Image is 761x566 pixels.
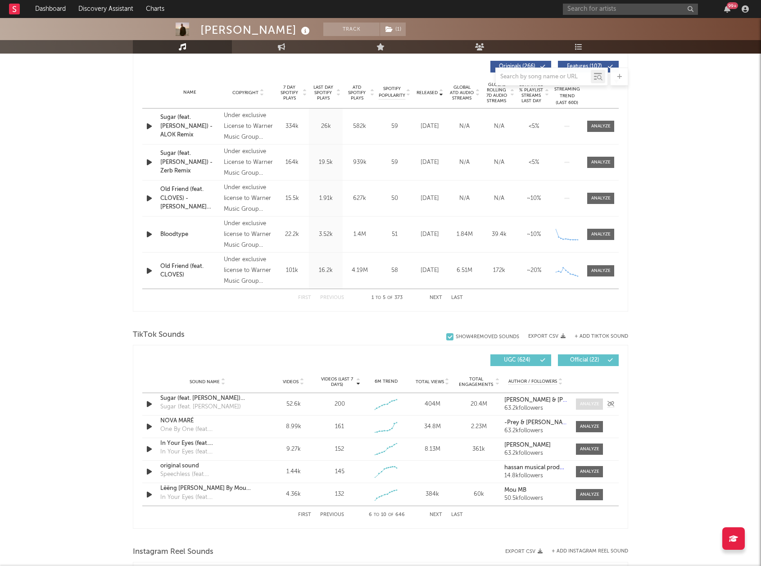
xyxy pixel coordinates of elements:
a: Bloodtype [160,230,219,239]
strong: -Prey & [PERSON_NAME] & [PERSON_NAME] [504,420,625,426]
div: 939k [345,158,374,167]
input: Search by song name or URL [496,73,591,81]
div: Show 4 Removed Sounds [456,334,519,340]
a: Mou MB [504,487,567,494]
button: Official(22) [558,354,619,366]
div: 152 [335,445,344,454]
div: 16.2k [311,266,340,275]
div: <5% [519,122,549,131]
div: 404M [412,400,453,409]
div: 59 [379,158,410,167]
a: -Prey & [PERSON_NAME] & [PERSON_NAME] [504,420,567,426]
div: 8.99k [272,422,314,431]
div: 52.6k [272,400,314,409]
div: Old Friend (feat. CLOVES) [160,262,219,280]
div: 63.2k followers [504,405,567,412]
strong: [PERSON_NAME] & [PERSON_NAME] [504,397,604,403]
div: 15.5k [277,194,307,203]
span: Originals ( 266 ) [496,64,538,69]
div: 200 [335,400,345,409]
div: 50.5k followers [504,495,567,502]
div: One By One (feat. [GEOGRAPHIC_DATA]) [160,425,254,434]
span: 7 Day Spotify Plays [277,85,301,101]
div: Speechless (feat. [PERSON_NAME]) - MOTi Remix [160,470,254,479]
div: 39.4k [484,230,514,239]
div: [DATE] [415,266,445,275]
div: 51 [379,230,410,239]
span: Estimated % Playlist Streams Last Day [519,82,544,104]
div: 145 [335,467,344,476]
div: 4.19M [345,266,374,275]
div: 132 [335,490,344,499]
button: Originals(266) [490,61,551,72]
div: 4.36k [272,490,314,499]
span: to [376,296,381,300]
div: Under exclusive license to Warner Music Group Germany Holding GmbH, © 2025 [PERSON_NAME] [224,182,273,215]
div: N/A [449,158,480,167]
span: Global ATD Audio Streams [449,85,474,101]
span: ( 1 ) [380,23,406,36]
div: 22.2k [277,230,307,239]
span: Global Rolling 7D Audio Streams [484,82,509,104]
div: 2.23M [458,422,500,431]
div: N/A [449,194,480,203]
div: <5% [519,158,549,167]
div: N/A [484,122,514,131]
div: N/A [484,194,514,203]
a: [PERSON_NAME] [504,442,567,448]
span: Released [417,90,438,95]
button: Next [430,512,442,517]
span: Videos (last 7 days) [319,376,355,387]
button: + Add TikTok Sound [566,334,628,339]
div: + Add Instagram Reel Sound [543,549,628,554]
div: 627k [345,194,374,203]
button: Previous [320,295,344,300]
button: Previous [320,512,344,517]
button: (1) [380,23,406,36]
div: 1 5 373 [362,293,412,303]
span: Last Day Spotify Plays [311,85,335,101]
span: Official ( 22 ) [564,358,605,363]
a: Sugar (feat. [PERSON_NAME]) - ALOK Remix [160,113,219,140]
div: 63.2k followers [504,428,567,434]
span: of [387,296,393,300]
div: 582k [345,122,374,131]
span: UGC ( 624 ) [496,358,538,363]
div: 58 [379,266,410,275]
div: 8.13M [412,445,453,454]
a: Sugar (feat. [PERSON_NAME]) - Zerb Remix [160,149,219,176]
button: UGC(624) [490,354,551,366]
div: 6M Trend [365,378,407,385]
div: Under exclusive license to Warner Music Group Germany Holding GmbH, © 2025 [PERSON_NAME] [224,254,273,287]
div: 1.4M [345,230,374,239]
div: [DATE] [415,230,445,239]
div: 19.5k [311,158,340,167]
strong: [PERSON_NAME] [504,442,551,448]
div: 26k [311,122,340,131]
span: ATD Spotify Plays [345,85,369,101]
a: Lëëng [PERSON_NAME] By Mou MB [160,484,254,493]
button: Last [451,512,463,517]
div: 1.44k [272,467,314,476]
a: [PERSON_NAME] & [PERSON_NAME] [504,397,567,403]
div: 6 10 646 [362,510,412,521]
span: Features ( 107 ) [564,64,605,69]
div: 50 [379,194,410,203]
span: Total Views [416,379,444,385]
div: 161 [335,422,344,431]
div: Name [160,89,219,96]
div: Sugar (feat. [PERSON_NAME]) [Extended Mix] [160,394,254,403]
button: Export CSV [528,334,566,339]
span: Copyright [232,90,258,95]
div: 59 [379,122,410,131]
button: First [298,512,311,517]
div: 20.4M [458,400,500,409]
div: In Your Eyes (feat. [PERSON_NAME]) - [PERSON_NAME] Remix [160,448,254,457]
div: 1.91k [311,194,340,203]
button: Next [430,295,442,300]
button: Export CSV [505,549,543,554]
span: Spotify Popularity [379,86,405,99]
